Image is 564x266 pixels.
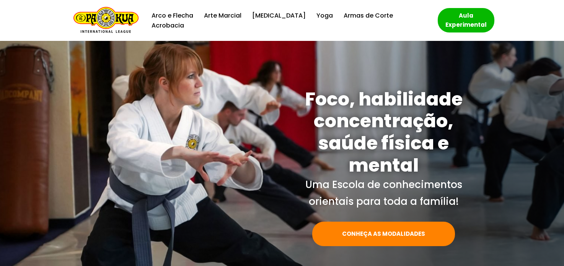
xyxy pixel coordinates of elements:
a: Arco e Flecha [152,10,193,21]
a: Escola de Conhecimentos Orientais Pa-Kua Uma escola para toda família [70,7,139,34]
div: Menu primário [150,10,426,31]
a: CONHEÇA AS MODALIDADES [312,222,455,246]
a: Acrobacia [152,20,184,31]
h1: Foco, habilidade concentração, saúde física e mental [288,88,479,176]
a: [MEDICAL_DATA] [252,10,306,21]
p: Uma Escola de conhecimentos orientais para toda a família! [288,176,479,210]
a: Yoga [316,10,333,21]
a: Arte Marcial [204,10,241,21]
a: Aula Experimental [438,8,494,32]
a: Armas de Corte [344,10,393,21]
